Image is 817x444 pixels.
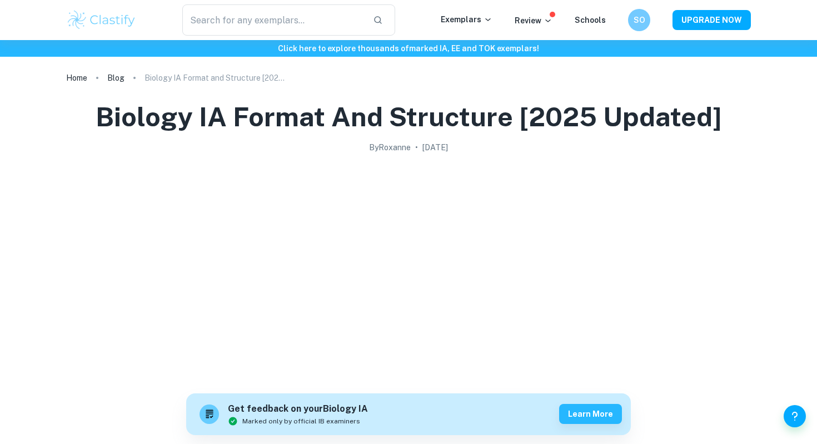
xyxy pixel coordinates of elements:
[2,42,815,55] h6: Click here to explore thousands of marked IA, EE and TOK exemplars !
[66,70,87,86] a: Home
[242,416,360,426] span: Marked only by official IB examiners
[186,393,631,435] a: Get feedback on yourBiology IAMarked only by official IB examinersLearn more
[186,158,631,381] img: Biology IA Format and Structure [2025 updated] cover image
[559,404,622,424] button: Learn more
[66,9,137,31] img: Clastify logo
[575,16,606,24] a: Schools
[107,70,124,86] a: Blog
[628,9,650,31] button: SO
[96,99,722,135] h1: Biology IA Format and Structure [2025 updated]
[633,14,646,26] h6: SO
[228,402,368,416] h6: Get feedback on your Biology IA
[441,13,492,26] p: Exemplars
[422,141,448,154] h2: [DATE]
[415,141,418,154] p: •
[145,72,289,84] p: Biology IA Format and Structure [2025 updated]
[672,10,751,30] button: UPGRADE NOW
[784,405,806,427] button: Help and Feedback
[369,141,411,154] h2: By Roxanne
[182,4,364,36] input: Search for any exemplars...
[515,14,552,27] p: Review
